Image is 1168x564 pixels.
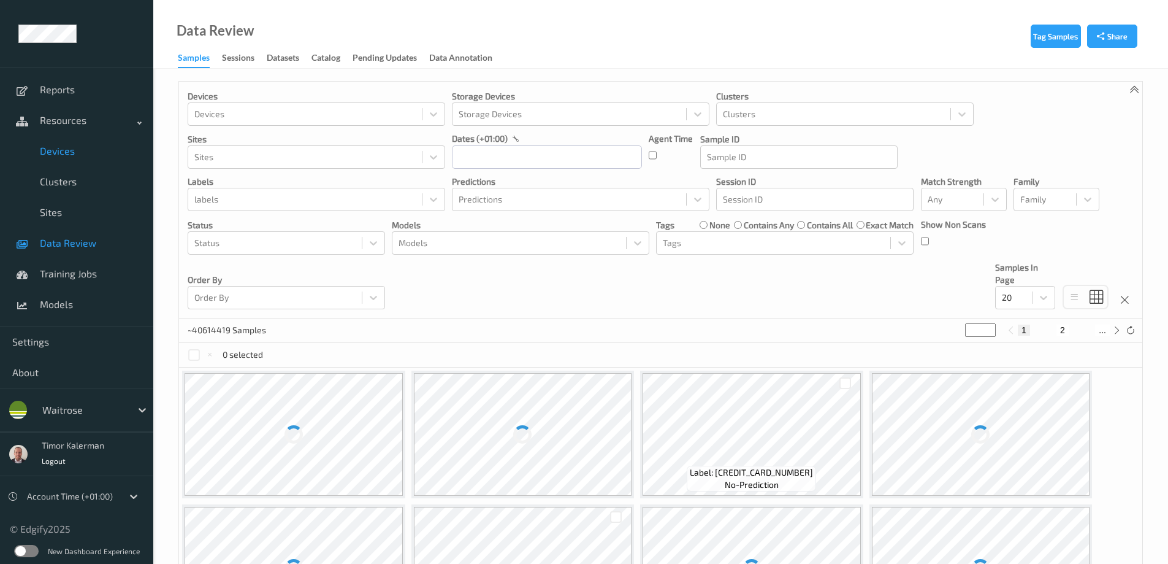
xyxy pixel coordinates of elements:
button: Tag Samples [1031,25,1081,48]
a: Catalog [311,50,353,67]
p: Samples In Page [995,261,1055,286]
button: 2 [1056,325,1069,336]
p: Clusters [716,90,974,102]
label: contains all [807,219,853,231]
label: exact match [866,219,914,231]
div: Sessions [222,52,254,67]
div: Catalog [311,52,340,67]
button: ... [1095,325,1110,336]
p: Status [188,219,385,231]
a: Data Annotation [429,50,505,67]
p: Match Strength [921,176,1007,188]
span: no-prediction [725,479,779,491]
div: Data Annotation [429,52,492,67]
p: Session ID [716,176,914,188]
p: Family [1013,176,1099,188]
p: Show Non Scans [921,218,986,231]
p: dates (+01:00) [452,133,508,145]
a: Datasets [267,50,311,67]
a: Sessions [222,50,267,67]
a: Pending Updates [353,50,429,67]
p: Predictions [452,176,709,188]
div: Data Review [177,25,254,37]
label: contains any [744,219,794,231]
p: Order By [188,274,385,286]
p: Storage Devices [452,90,709,102]
p: 0 selected [223,349,263,361]
p: Agent Time [649,133,693,145]
p: Devices [188,90,445,102]
a: Samples [178,50,222,68]
button: Share [1087,25,1137,48]
div: Datasets [267,52,299,67]
p: labels [188,176,445,188]
button: 1 [1018,325,1030,336]
div: Pending Updates [353,52,417,67]
p: Tags [656,219,674,231]
p: Sample ID [700,133,898,145]
label: none [709,219,730,231]
span: Label: [CREDIT_CARD_NUMBER] [690,466,813,479]
p: Sites [188,133,445,145]
p: Models [392,219,649,231]
p: ~40614419 Samples [188,324,280,336]
div: Samples [178,52,210,68]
